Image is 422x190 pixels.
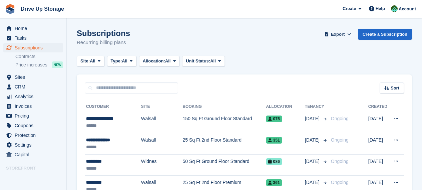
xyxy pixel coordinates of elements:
span: Price increases [15,62,47,68]
span: 351 [266,137,282,144]
span: Sites [15,72,55,82]
td: Walsall [141,133,183,155]
span: Account [399,6,416,12]
span: Type: [111,58,122,64]
span: Capital [15,150,55,159]
a: Preview store [55,174,63,182]
a: menu [3,131,63,140]
a: menu [3,102,63,111]
span: Sort [391,85,399,91]
a: Create a Subscription [358,29,412,40]
p: Recurring billing plans [77,39,130,46]
td: 50 Sq Ft Ground Floor Standard [182,154,266,176]
span: All [165,58,171,64]
span: [DATE] [305,179,321,186]
span: Subscriptions [15,43,55,52]
span: [DATE] [305,137,321,144]
span: CRM [15,82,55,91]
td: Widnes [141,154,183,176]
a: menu [3,33,63,43]
td: 150 Sq Ft Ground Floor Standard [182,112,266,133]
span: 361 [266,179,282,186]
a: menu [3,82,63,91]
span: Analytics [15,92,55,101]
span: Site: [80,58,90,64]
button: Site: All [77,56,104,67]
span: Online Store [15,173,55,183]
button: Allocation: All [139,56,180,67]
th: Tenancy [305,102,328,112]
img: stora-icon-8386f47178a22dfd0bd8f6a31ec36ba5ce8667c1dd55bd0f319d3a0aa187defe.svg [5,4,15,14]
img: Camille [391,5,398,12]
span: Home [15,24,55,33]
span: [DATE] [305,115,321,122]
th: Site [141,102,183,112]
span: Invoices [15,102,55,111]
span: Ongoing [331,180,349,185]
td: Walsall [141,112,183,133]
span: Tasks [15,33,55,43]
a: menu [3,72,63,82]
a: menu [3,140,63,150]
th: Booking [182,102,266,112]
span: Create [343,5,356,12]
a: menu [3,150,63,159]
span: Pricing [15,111,55,121]
td: [DATE] [368,133,389,155]
span: Help [376,5,385,12]
a: menu [3,24,63,33]
th: Allocation [266,102,305,112]
a: menu [3,173,63,183]
div: NEW [52,61,63,68]
td: 25 Sq Ft 2nd Floor Standard [182,133,266,155]
span: Unit Status: [186,58,210,64]
a: Price increases NEW [15,61,63,68]
a: menu [3,43,63,52]
span: Ongoing [331,159,349,164]
span: Settings [15,140,55,150]
span: Ongoing [331,137,349,143]
a: Contracts [15,53,63,60]
span: Storefront [6,165,66,172]
td: [DATE] [368,154,389,176]
span: [DATE] [305,158,321,165]
span: Protection [15,131,55,140]
a: menu [3,121,63,130]
span: All [210,58,216,64]
th: Customer [85,102,141,112]
span: All [122,58,127,64]
span: 086 [266,158,282,165]
h1: Subscriptions [77,29,130,38]
span: 075 [266,116,282,122]
a: Drive Up Storage [18,3,67,14]
span: Export [331,31,345,38]
a: menu [3,92,63,101]
span: Coupons [15,121,55,130]
button: Export [323,29,353,40]
th: Created [368,102,389,112]
span: All [90,58,95,64]
td: [DATE] [368,112,389,133]
button: Type: All [107,56,136,67]
span: Ongoing [331,116,349,121]
button: Unit Status: All [182,56,225,67]
a: menu [3,111,63,121]
span: Allocation: [143,58,165,64]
